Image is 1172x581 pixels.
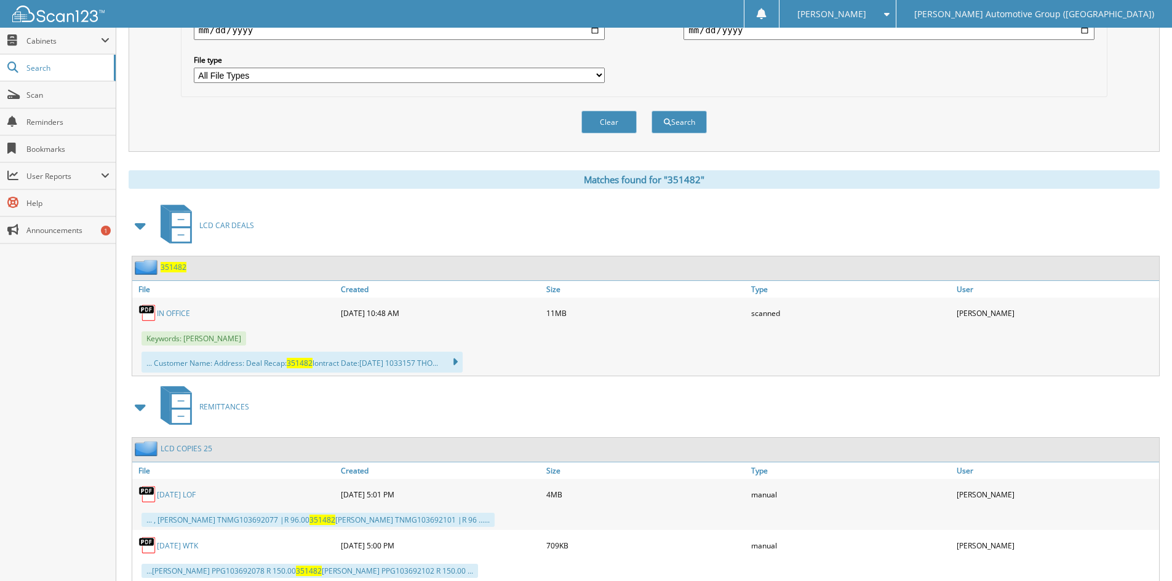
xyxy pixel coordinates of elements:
[26,117,110,127] span: Reminders
[338,462,543,479] a: Created
[138,304,157,322] img: PDF.png
[26,144,110,154] span: Bookmarks
[161,443,212,454] a: LCD COPIES 25
[748,281,954,298] a: Type
[338,301,543,325] div: [DATE] 10:48 AM
[914,10,1154,18] span: [PERSON_NAME] Automotive Group ([GEOGRAPHIC_DATA])
[12,6,105,22] img: scan123-logo-white.svg
[142,331,246,346] span: Keywords: [PERSON_NAME]
[153,382,249,431] a: REMITTANCES
[543,462,749,479] a: Size
[748,462,954,479] a: Type
[543,301,749,325] div: 11MB
[652,111,707,133] button: Search
[135,441,161,456] img: folder2.png
[543,533,749,558] div: 709KB
[684,20,1094,40] input: end
[194,20,605,40] input: start
[153,201,254,250] a: LCD CAR DEALS
[194,55,605,65] label: File type
[157,489,196,500] a: [DATE] LOF
[138,485,157,504] img: PDF.png
[142,352,463,373] div: ... Customer Name: Address: Deal Recap: lontract Date:[DATE] 1033157 THO...
[138,536,157,555] img: PDF.png
[26,198,110,208] span: Help
[748,301,954,325] div: scanned
[142,513,495,527] div: ... , [PERSON_NAME] TNMG103692077 |R 96.00 [PERSON_NAME] TNMG103692101 |R 96 ......
[287,358,313,368] span: 351482
[101,226,111,235] div: 1
[199,401,249,412] span: REMITTANCES
[797,10,866,18] span: [PERSON_NAME]
[26,36,101,46] span: Cabinets
[157,308,190,318] a: IN OFFICE
[26,90,110,100] span: Scan
[26,171,101,181] span: User Reports
[296,566,322,576] span: 351482
[142,564,478,578] div: ...[PERSON_NAME] PPG103692078 R 150.00 [PERSON_NAME] PPG103692102 R 150.00 ...
[954,462,1159,479] a: User
[129,170,1160,189] div: Matches found for "351482"
[157,540,198,551] a: [DATE] WTK
[543,482,749,507] div: 4MB
[161,262,186,272] a: 351482
[199,220,254,231] span: LCD CAR DEALS
[581,111,637,133] button: Clear
[1110,522,1172,581] iframe: Chat Widget
[135,259,161,275] img: folder2.png
[954,301,1159,325] div: [PERSON_NAME]
[954,533,1159,558] div: [PERSON_NAME]
[543,281,749,298] a: Size
[954,281,1159,298] a: User
[954,482,1159,507] div: [PERSON_NAME]
[309,515,335,525] span: 351482
[748,482,954,507] div: manual
[338,482,543,507] div: [DATE] 5:01 PM
[26,63,108,73] span: Search
[748,533,954,558] div: manual
[338,533,543,558] div: [DATE] 5:00 PM
[132,462,338,479] a: File
[132,281,338,298] a: File
[338,281,543,298] a: Created
[26,225,110,235] span: Announcements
